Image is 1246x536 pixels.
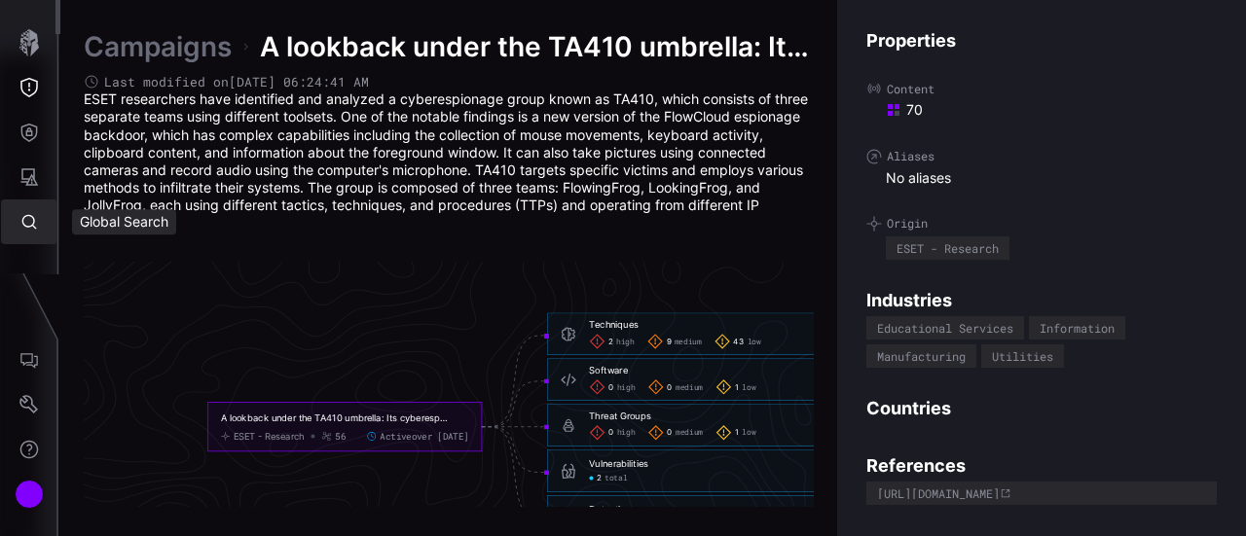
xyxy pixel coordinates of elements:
[234,430,305,442] div: ESET - Research
[992,350,1053,362] div: Utilities
[733,337,744,346] span: 43
[735,381,739,391] span: 1
[877,487,1000,499] div: [URL][DOMAIN_NAME]
[866,216,1217,232] label: Origin
[597,473,602,482] span: 2
[866,454,1217,477] h4: References
[589,364,628,375] div: Software
[589,318,638,330] div: Techniques
[866,149,1217,164] label: Aliases
[589,504,635,516] div: Detections
[84,90,814,232] p: ESET researchers have identified and analyzed a cyberespionage group known as TA410, which consis...
[617,381,636,391] span: high
[380,430,468,442] span: Active
[676,381,703,391] span: medium
[72,209,176,234] div: Global Search
[675,337,702,346] span: medium
[866,477,1217,505] a: [URL][DOMAIN_NAME]
[589,410,650,421] div: Threat Groups
[617,427,636,437] span: high
[742,427,755,437] span: low
[605,473,627,482] span: total
[866,81,1217,96] label: Content
[667,427,672,437] span: 0
[748,337,761,346] span: low
[260,29,814,64] span: A lookback under the TA410 umbrella: Its cyberespionage TTPs and activity
[616,337,635,346] span: high
[1040,322,1115,334] div: Information
[608,427,613,437] span: 0
[104,74,369,90] span: Last modified on
[886,101,1217,119] div: 70
[229,73,369,90] time: [DATE] 06:24:41 AM
[735,427,739,437] span: 1
[877,322,1013,334] div: Educational Services
[221,411,449,423] div: A lookback under the TA410 umbrella: Its cyberespionage TTPs and activity
[877,350,966,362] div: Manufacturing
[897,242,999,254] div: ESET - Research
[866,397,1217,419] h4: Countries
[886,169,951,187] span: No aliases
[608,337,613,346] span: 2
[742,381,755,391] span: low
[866,29,1217,52] h4: Properties
[84,29,232,64] a: Campaigns
[589,458,647,470] div: Vulnerabilities
[412,430,469,443] time: over [DATE]
[866,289,1217,311] h4: Industries
[608,381,613,391] span: 0
[667,337,672,346] span: 9
[676,427,703,437] span: medium
[335,430,346,442] div: 56
[667,381,672,391] span: 0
